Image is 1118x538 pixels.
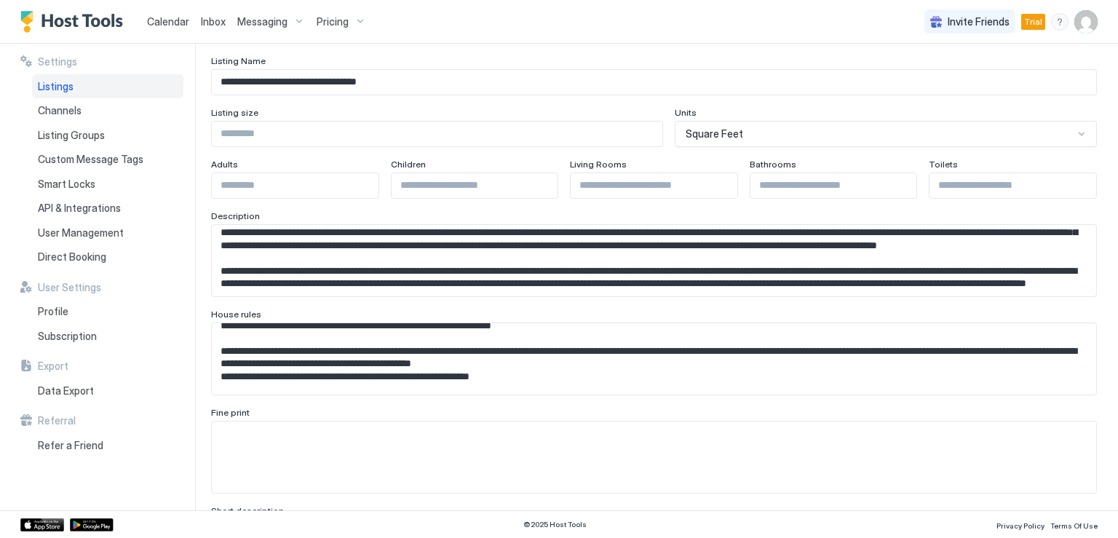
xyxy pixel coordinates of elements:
[317,15,349,28] span: Pricing
[38,414,76,427] span: Referral
[523,520,587,529] span: © 2025 Host Tools
[1024,15,1042,28] span: Trial
[996,521,1044,530] span: Privacy Policy
[38,129,105,142] span: Listing Groups
[201,15,226,28] span: Inbox
[32,221,183,245] a: User Management
[211,210,260,221] span: Description
[211,55,266,66] span: Listing Name
[38,384,94,397] span: Data Export
[20,11,130,33] a: Host Tools Logo
[38,439,103,452] span: Refer a Friend
[212,422,1096,493] textarea: Input Field
[570,159,627,170] span: Living Rooms
[201,14,226,29] a: Inbox
[1074,10,1098,33] div: User profile
[32,379,183,403] a: Data Export
[32,172,183,197] a: Smart Locks
[948,15,1010,28] span: Invite Friends
[929,159,958,170] span: Toilets
[211,107,258,118] span: Listing size
[1051,13,1069,31] div: menu
[38,305,68,318] span: Profile
[38,281,101,294] span: User Settings
[212,122,662,146] input: Input Field
[571,173,737,198] input: Input Field
[70,518,114,531] a: Google Play Store
[1050,517,1098,532] a: Terms Of Use
[211,505,284,516] span: Short description
[38,80,74,93] span: Listings
[32,299,183,324] a: Profile
[38,153,143,166] span: Custom Message Tags
[996,517,1044,532] a: Privacy Policy
[32,147,183,172] a: Custom Message Tags
[32,245,183,269] a: Direct Booking
[38,55,77,68] span: Settings
[212,173,378,198] input: Input Field
[686,127,743,141] span: Square Feet
[391,159,426,170] span: Children
[38,178,95,191] span: Smart Locks
[32,433,183,458] a: Refer a Friend
[147,15,189,28] span: Calendar
[212,70,1096,95] input: Input Field
[211,159,238,170] span: Adults
[237,15,288,28] span: Messaging
[211,309,261,320] span: House rules
[675,107,697,118] span: Units
[32,98,183,123] a: Channels
[32,324,183,349] a: Subscription
[38,226,124,240] span: User Management
[750,159,796,170] span: Bathrooms
[1050,521,1098,530] span: Terms Of Use
[211,407,250,418] span: Fine print
[38,250,106,264] span: Direct Booking
[20,518,64,531] a: App Store
[392,173,558,198] input: Input Field
[32,74,183,99] a: Listings
[212,225,1085,296] textarea: Input Field
[38,104,82,117] span: Channels
[929,173,1096,198] input: Input Field
[38,330,97,343] span: Subscription
[750,173,917,198] input: Input Field
[38,202,121,215] span: API & Integrations
[32,123,183,148] a: Listing Groups
[212,323,1085,395] textarea: Input Field
[147,14,189,29] a: Calendar
[15,488,49,523] iframe: Intercom live chat
[38,360,68,373] span: Export
[32,196,183,221] a: API & Integrations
